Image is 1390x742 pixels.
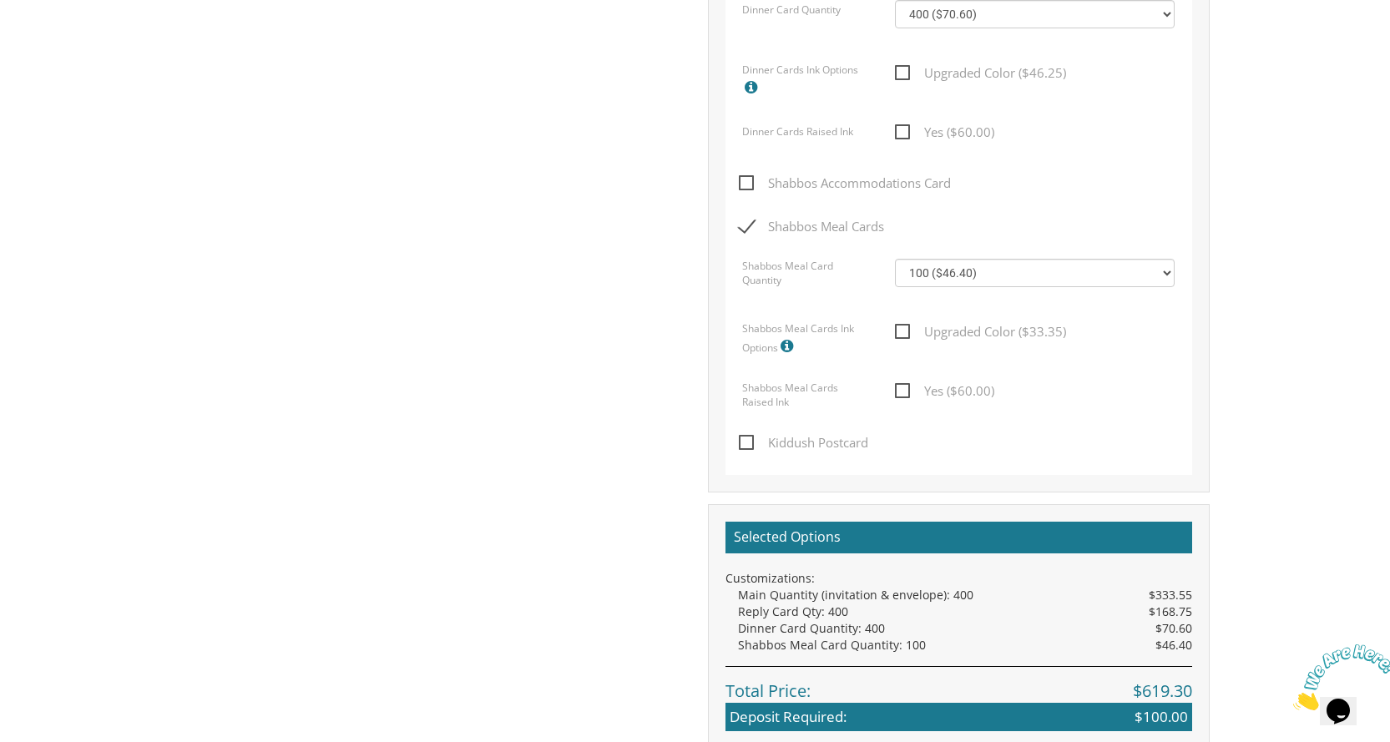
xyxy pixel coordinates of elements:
div: Deposit Required: [725,703,1192,731]
span: Shabbos Accommodations Card [739,173,951,194]
span: $619.30 [1133,679,1192,704]
span: Shabbos Meal Cards [739,216,884,237]
span: $46.40 [1155,637,1192,654]
div: Main Quantity (invitation & envelope): 400 [738,587,1192,603]
div: Reply Card Qty: 400 [738,603,1192,620]
span: $100.00 [1135,707,1188,727]
span: Yes ($60.00) [895,381,994,401]
img: Chat attention grabber [7,7,110,73]
div: Shabbos Meal Card Quantity: 100 [738,637,1192,654]
label: Dinner Cards Ink Options [742,63,870,104]
h2: Selected Options [725,522,1192,553]
span: $333.55 [1149,587,1192,603]
iframe: chat widget [1286,638,1390,717]
label: Shabbos Meal Cards Ink Options [742,321,870,363]
label: Dinner Card Quantity [742,3,841,23]
span: $70.60 [1155,620,1192,637]
span: Upgraded Color ($46.25) [895,63,1066,83]
span: Yes ($60.00) [895,122,994,143]
div: Customizations: [725,570,1192,587]
div: Dinner Card Quantity: 400 [738,620,1192,637]
label: Shabbos Meal Cards Raised Ink [742,381,870,416]
div: Total Price: [725,666,1192,704]
label: Dinner Cards Raised Ink [742,124,853,145]
span: Upgraded Color ($33.35) [895,321,1066,342]
span: $168.75 [1149,603,1192,620]
span: Kiddush Postcard [739,432,868,453]
label: Shabbos Meal Card Quantity [742,259,870,294]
